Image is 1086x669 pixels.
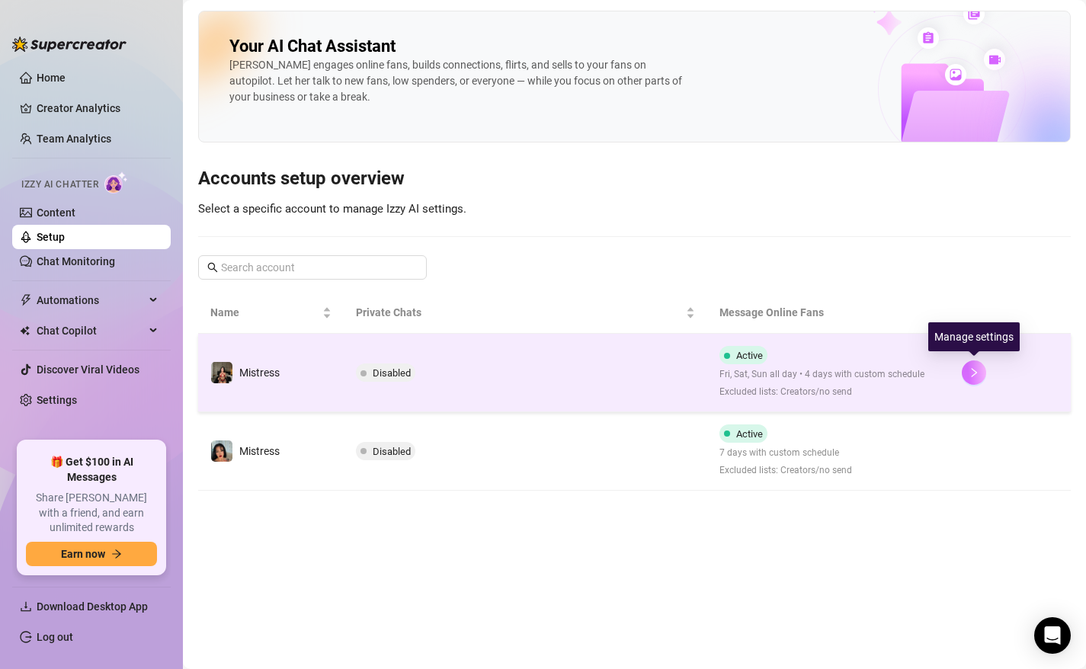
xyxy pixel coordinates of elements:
[37,133,111,145] a: Team Analytics
[111,549,122,559] span: arrow-right
[198,202,466,216] span: Select a specific account to manage Izzy AI settings.
[229,57,687,105] div: [PERSON_NAME] engages online fans, builds connections, flirts, and sells to your fans on autopilo...
[198,292,344,334] th: Name
[37,318,145,343] span: Chat Copilot
[928,322,1020,351] div: Manage settings
[37,206,75,219] a: Content
[20,600,32,613] span: download
[37,394,77,406] a: Settings
[373,367,411,379] span: Disabled
[37,288,145,312] span: Automations
[356,304,683,321] span: Private Chats
[707,292,950,334] th: Message Online Fans
[239,445,280,457] span: Mistress
[26,455,157,485] span: 🎁 Get $100 in AI Messages
[969,367,979,378] span: right
[344,292,707,334] th: Private Chats
[26,542,157,566] button: Earn nowarrow-right
[37,255,115,267] a: Chat Monitoring
[37,231,65,243] a: Setup
[736,428,763,440] span: Active
[736,350,763,361] span: Active
[207,262,218,273] span: search
[37,96,159,120] a: Creator Analytics
[61,548,105,560] span: Earn now
[26,491,157,536] span: Share [PERSON_NAME] with a friend, and earn unlimited rewards
[1034,617,1071,654] div: Open Intercom Messenger
[20,325,30,336] img: Chat Copilot
[21,178,98,192] span: Izzy AI Chatter
[20,294,32,306] span: thunderbolt
[719,367,924,382] span: Fri, Sat, Sun all day • 4 days with custom schedule
[37,72,66,84] a: Home
[210,304,319,321] span: Name
[719,446,852,460] span: 7 days with custom schedule
[239,367,280,379] span: Mistress
[719,463,852,478] span: Excluded lists: Creators/no send
[229,36,396,57] h2: Your AI Chat Assistant
[962,360,986,385] button: right
[373,446,411,457] span: Disabled
[211,362,232,383] img: Mistress
[198,167,1071,191] h3: Accounts setup overview
[719,385,924,399] span: Excluded lists: Creators/no send
[12,37,127,52] img: logo-BBDzfeDw.svg
[211,440,232,462] img: Mistress
[221,259,405,276] input: Search account
[37,600,148,613] span: Download Desktop App
[104,171,128,194] img: AI Chatter
[37,631,73,643] a: Log out
[37,363,139,376] a: Discover Viral Videos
